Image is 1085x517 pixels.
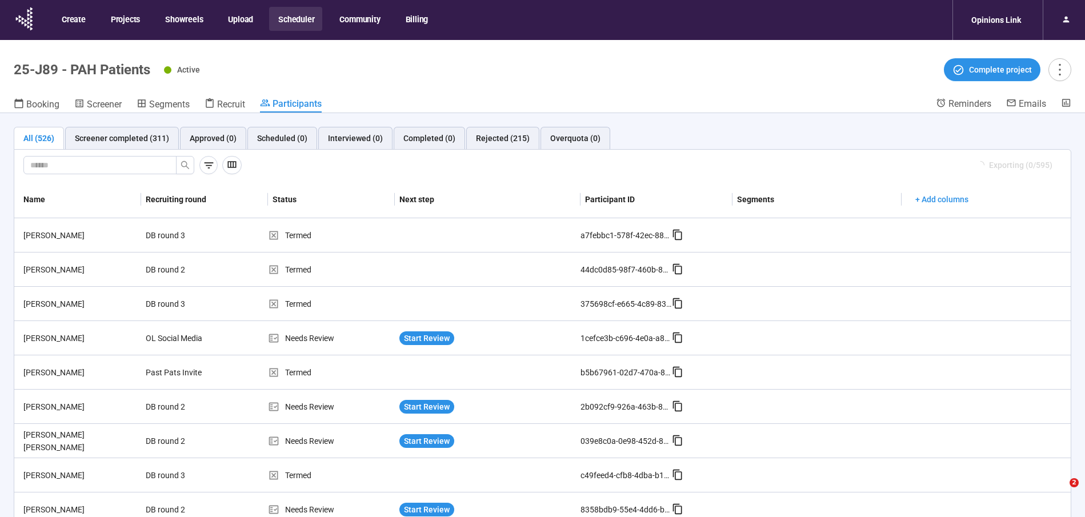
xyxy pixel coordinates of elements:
button: Billing [397,7,437,31]
button: Exporting (0/595) [967,156,1062,174]
span: 2 [1070,478,1079,487]
button: Projects [102,7,148,31]
div: [PERSON_NAME] [19,366,141,379]
div: [PERSON_NAME] [19,469,141,482]
div: Completed (0) [403,132,455,145]
th: Name [14,181,141,218]
span: Start Review [404,332,450,344]
span: loading [976,161,984,169]
h1: 25-J89 - PAH Patients [14,62,150,78]
a: Booking [14,98,59,113]
span: Reminders [948,98,991,109]
th: Status [268,181,395,218]
div: Termed [268,469,395,482]
div: Interviewed (0) [328,132,383,145]
button: Complete project [944,58,1040,81]
button: Start Review [399,434,454,448]
div: [PERSON_NAME] [19,263,141,276]
span: Recruit [217,99,245,110]
div: Past Pats Invite [141,362,227,383]
th: Participant ID [580,181,732,218]
div: b5b67961-02d7-470a-87c9-6ce37f714dab [580,366,672,379]
div: [PERSON_NAME] [19,298,141,310]
div: DB round 3 [141,225,227,246]
button: Start Review [399,331,454,345]
div: 039e8c0a-0e98-452d-8ebb-48c9a7c3dc6c [580,435,672,447]
div: 2b092cf9-926a-463b-86e5-6b86624fbc4e [580,400,672,413]
div: [PERSON_NAME] [PERSON_NAME] [19,428,141,454]
div: [PERSON_NAME] [19,503,141,516]
div: DB round 2 [141,430,227,452]
button: Create [53,7,94,31]
div: Termed [268,298,395,310]
a: Participants [260,98,322,113]
button: Start Review [399,503,454,516]
div: c49feed4-cfb8-4dba-b1d2-f3509e3b9e4b [580,469,672,482]
span: Exporting (0/595) [989,159,1052,171]
div: All (526) [23,132,54,145]
button: + Add columns [906,190,978,209]
div: Screener completed (311) [75,132,169,145]
span: Booking [26,99,59,110]
a: Reminders [936,98,991,111]
span: Complete project [969,63,1032,76]
span: Start Review [404,503,450,516]
div: a7febbc1-578f-42ec-8811-f498e0336d53 [580,229,672,242]
button: more [1048,58,1071,81]
a: Recruit [205,98,245,113]
div: [PERSON_NAME] [19,229,141,242]
span: Screener [87,99,122,110]
div: DB round 3 [141,293,227,315]
span: Start Review [404,400,450,413]
a: Emails [1006,98,1046,111]
div: Needs Review [268,503,395,516]
iframe: Intercom live chat [1046,478,1074,506]
div: [PERSON_NAME] [19,332,141,344]
button: Showreels [156,7,211,31]
a: Segments [137,98,190,113]
button: Community [330,7,388,31]
th: Segments [732,181,902,218]
button: search [176,156,194,174]
div: Rejected (215) [476,132,530,145]
div: 44dc0d85-98f7-460b-886f-0b063e7751e8 [580,263,672,276]
div: Scheduled (0) [257,132,307,145]
span: Active [177,65,200,74]
div: Opinions Link [964,9,1028,31]
div: 375698cf-e665-4c89-83f7-5bfb84835db5 [580,298,672,310]
button: Scheduler [269,7,322,31]
span: Emails [1019,98,1046,109]
div: Needs Review [268,435,395,447]
div: Termed [268,263,395,276]
div: 8358bdb9-55e4-4dd6-b4e3-80d3ed766ac0 [580,503,672,516]
div: [PERSON_NAME] [19,400,141,413]
span: Start Review [404,435,450,447]
button: Start Review [399,400,454,414]
th: Next step [395,181,580,218]
div: Overquota (0) [550,132,600,145]
button: Upload [219,7,261,31]
div: Needs Review [268,400,395,413]
div: Approved (0) [190,132,237,145]
th: Recruiting round [141,181,268,218]
div: DB round 2 [141,396,227,418]
a: Screener [74,98,122,113]
div: Needs Review [268,332,395,344]
div: DB round 2 [141,259,227,280]
div: Termed [268,229,395,242]
span: more [1052,62,1067,77]
div: Termed [268,366,395,379]
span: Segments [149,99,190,110]
span: Participants [273,98,322,109]
span: + Add columns [915,193,968,206]
div: DB round 3 [141,464,227,486]
span: search [181,161,190,170]
div: OL Social Media [141,327,227,349]
div: 1cefce3b-c696-4e0a-a8e1-a7370bd24b80 [580,332,672,344]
